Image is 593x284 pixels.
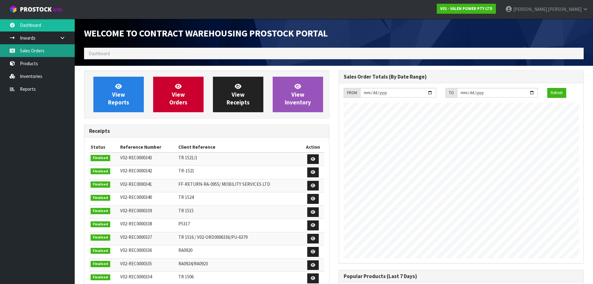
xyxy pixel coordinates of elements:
span: Welcome to Contract Warehousing ProStock Portal [84,27,328,39]
th: Action [302,142,324,152]
h3: Receipts [89,128,324,134]
span: Finalised [91,195,110,201]
span: TR 1515 [178,208,194,214]
span: V02-REC0000336 [120,247,152,253]
span: [PERSON_NAME] [548,6,581,12]
span: Finalised [91,168,110,175]
span: V02-REC0000343 [120,155,152,161]
span: View Reports [108,83,129,106]
span: View Receipts [227,83,250,106]
th: Reference Number [119,142,177,152]
a: ViewOrders [153,77,204,112]
span: RA0920 [178,247,192,253]
span: TR 1506 [178,274,194,280]
span: TR 1521/1 [178,155,197,161]
span: V02-REC0000335 [120,261,152,267]
span: V02-REC0000334 [120,274,152,280]
div: FROM [344,88,360,98]
span: Finalised [91,155,110,161]
div: TO [445,88,457,98]
span: P5317 [178,221,190,227]
span: V02-REC0000342 [120,168,152,174]
button: Refresh [547,88,566,98]
span: RA0924/RA0923 [178,261,208,267]
th: Status [89,142,119,152]
img: cube-alt.png [9,5,17,13]
span: V02-REC0000341 [120,181,152,187]
span: TR 1524 [178,194,194,200]
span: V02-REC0000337 [120,234,152,240]
span: V02-REC0000338 [120,221,152,227]
span: Finalised [91,234,110,241]
span: TR-1521 [178,168,194,174]
span: FF-RETURN-RA-0955/ MOBILITY SERVICES LTD [178,181,270,187]
span: Dashboard [89,51,110,56]
span: Finalised [91,221,110,228]
th: Client Reference [177,142,302,152]
a: ViewReceipts [213,77,263,112]
span: Finalised [91,181,110,188]
span: ProStock [20,5,52,13]
a: ViewReports [93,77,144,112]
strong: V02 - VALEN POWER PTY LTD [440,6,492,11]
span: Finalised [91,261,110,267]
span: View Orders [169,83,187,106]
span: V02-REC0000339 [120,208,152,214]
span: V02-REC0000340 [120,194,152,200]
h3: Sales Order Totals (By Date Range) [344,74,579,80]
h3: Popular Products (Last 7 Days) [344,273,579,279]
span: Finalised [91,274,110,281]
span: [PERSON_NAME] [513,6,547,12]
small: WMS [53,7,63,13]
span: Finalised [91,248,110,254]
span: TR 1516 / V02-ORD0006336/PU-6379 [178,234,247,240]
span: View Inventory [285,83,311,106]
a: ViewInventory [273,77,323,112]
span: Finalised [91,208,110,214]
